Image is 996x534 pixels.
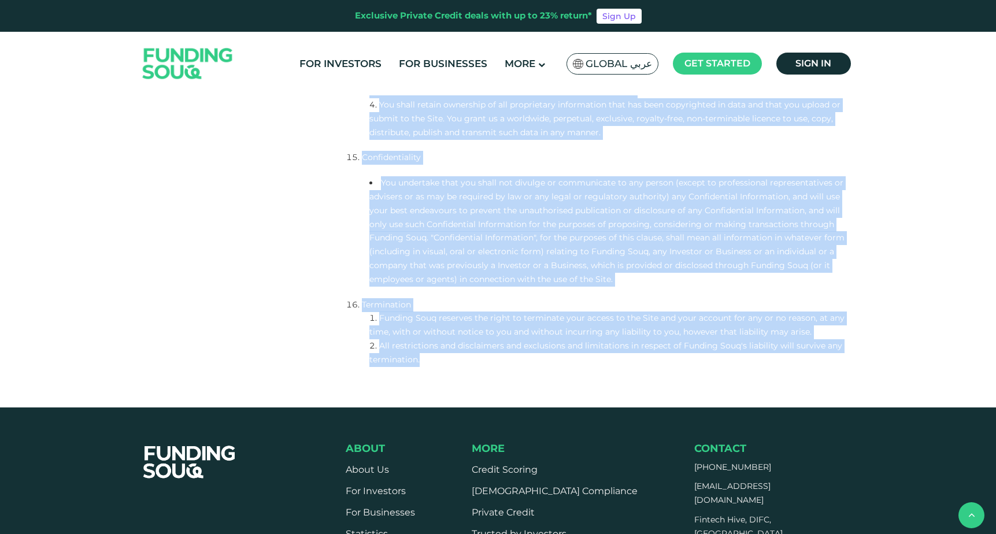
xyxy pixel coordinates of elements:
[694,442,746,455] span: Contact
[472,507,535,518] a: Private Credit
[472,442,505,455] span: More
[573,59,583,69] img: SA Flag
[346,151,848,165] li: Confidentiality
[346,298,848,312] li: Termination
[472,485,638,496] a: [DEMOGRAPHIC_DATA] Compliance
[346,507,415,518] a: For Businesses
[346,485,406,496] a: For Investors
[131,35,245,93] img: Logo
[346,442,415,455] div: About
[795,58,831,69] span: Sign in
[694,481,771,505] a: [EMAIL_ADDRESS][DOMAIN_NAME]
[505,58,535,69] span: More
[297,54,384,73] a: For Investors
[958,502,984,528] button: back
[369,176,848,286] li: You undertake that you shall not divulge or communicate to any person (except to professional rep...
[694,462,771,472] a: [PHONE_NUMBER]
[355,9,592,23] div: Exclusive Private Credit deals with up to 23% return*
[597,9,642,24] a: Sign Up
[346,464,389,475] a: About Us
[369,339,848,367] li: All restrictions and disclaimers and exclusions and limitations in respect of Funding Souq's liab...
[684,58,750,69] span: Get started
[369,311,848,339] li: Funding Souq reserves the right to terminate your access to the Site and your account for any or ...
[586,57,652,71] span: Global عربي
[396,54,490,73] a: For Businesses
[472,464,538,475] a: Credit Scoring
[132,432,247,493] img: FooterLogo
[369,98,848,139] li: You shall retain ownership of all proprietary information that has been copyrighted in data and t...
[776,53,851,75] a: Sign in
